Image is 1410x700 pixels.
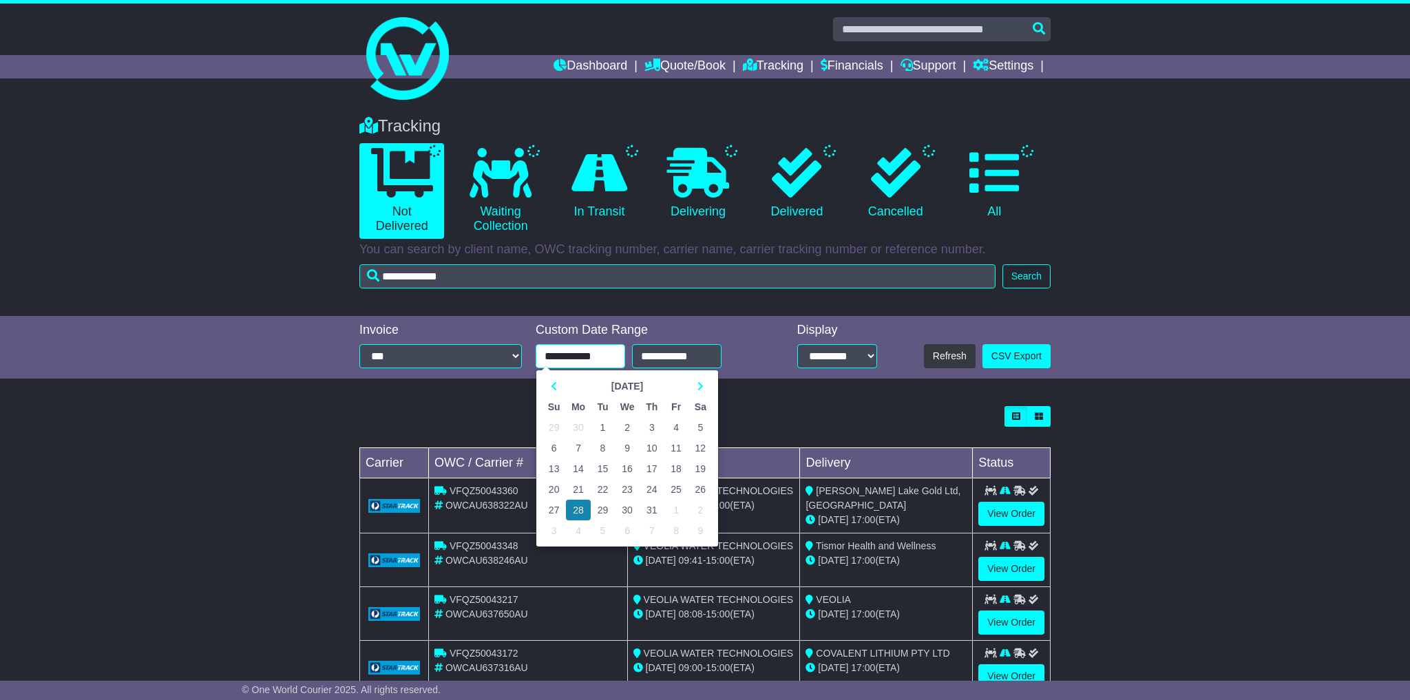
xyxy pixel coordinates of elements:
[542,520,566,541] td: 3
[542,396,566,417] th: Su
[821,55,883,78] a: Financials
[664,479,688,500] td: 25
[633,661,795,675] div: - (ETA)
[429,448,628,478] td: OWC / Carrier #
[806,553,967,568] div: (ETA)
[352,116,1057,136] div: Tracking
[242,684,441,695] span: © One World Courier 2025. All rights reserved.
[688,500,713,520] td: 2
[557,143,642,224] a: In Transit
[640,438,664,458] td: 10
[359,143,444,239] a: Not Delivered
[640,396,664,417] th: Th
[664,500,688,520] td: 1
[816,594,851,605] span: VEOLIA
[706,662,730,673] span: 15:00
[640,458,664,479] td: 17
[458,143,543,239] a: Waiting Collection
[542,438,566,458] td: 6
[445,500,528,511] span: OWCAU638322AU
[755,143,839,224] a: Delivered
[368,607,420,621] img: GetCarrierServiceLogo
[973,55,1033,78] a: Settings
[664,458,688,479] td: 18
[566,500,591,520] td: 28
[818,514,848,525] span: [DATE]
[851,608,875,619] span: 17:00
[591,458,615,479] td: 15
[591,396,615,417] th: Tu
[978,611,1044,635] a: View Order
[818,555,848,566] span: [DATE]
[655,143,740,224] a: Delivering
[800,448,973,478] td: Delivery
[566,376,688,396] th: Select Month
[644,594,794,605] span: VEOLIA WATER TECHNOLOGIES
[952,143,1037,224] a: All
[591,438,615,458] td: 8
[360,448,429,478] td: Carrier
[706,555,730,566] span: 15:00
[368,661,420,675] img: GetCarrierServiceLogo
[924,344,976,368] button: Refresh
[633,607,795,622] div: - (ETA)
[743,55,803,78] a: Tracking
[359,242,1051,257] p: You can search by client name, OWC tracking number, carrier name, carrier tracking number or refe...
[536,323,757,338] div: Custom Date Range
[359,323,522,338] div: Invoice
[688,438,713,458] td: 12
[566,417,591,438] td: 30
[450,485,518,496] span: VFQZ50043360
[1002,264,1051,288] button: Search
[615,417,640,438] td: 2
[554,55,627,78] a: Dashboard
[542,500,566,520] td: 27
[615,500,640,520] td: 30
[706,608,730,619] span: 15:00
[978,664,1044,688] a: View Order
[591,520,615,541] td: 5
[615,458,640,479] td: 16
[615,438,640,458] td: 9
[646,662,676,673] span: [DATE]
[688,396,713,417] th: Sa
[542,458,566,479] td: 13
[688,417,713,438] td: 5
[542,417,566,438] td: 29
[688,479,713,500] td: 26
[445,555,528,566] span: OWCAU638246AU
[982,344,1051,368] a: CSV Export
[566,479,591,500] td: 21
[816,648,949,659] span: COVALENT LITHIUM PTY LTD
[640,520,664,541] td: 7
[615,479,640,500] td: 23
[806,513,967,527] div: (ETA)
[450,594,518,605] span: VFQZ50043217
[806,485,960,511] span: [PERSON_NAME] Lake Gold Ltd, [GEOGRAPHIC_DATA]
[566,438,591,458] td: 7
[644,648,794,659] span: VEOLIA WATER TECHNOLOGIES
[688,520,713,541] td: 9
[646,555,676,566] span: [DATE]
[806,661,967,675] div: (ETA)
[851,555,875,566] span: 17:00
[591,479,615,500] td: 22
[445,662,528,673] span: OWCAU637316AU
[818,662,848,673] span: [DATE]
[853,143,938,224] a: Cancelled
[851,662,875,673] span: 17:00
[646,608,676,619] span: [DATE]
[368,499,420,513] img: GetCarrierServiceLogo
[450,540,518,551] span: VFQZ50043348
[664,520,688,541] td: 8
[664,417,688,438] td: 4
[679,608,703,619] span: 08:08
[566,458,591,479] td: 14
[566,520,591,541] td: 4
[640,479,664,500] td: 24
[633,553,795,568] div: - (ETA)
[851,514,875,525] span: 17:00
[566,396,591,417] th: Mo
[445,608,528,619] span: OWCAU637650AU
[640,500,664,520] td: 31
